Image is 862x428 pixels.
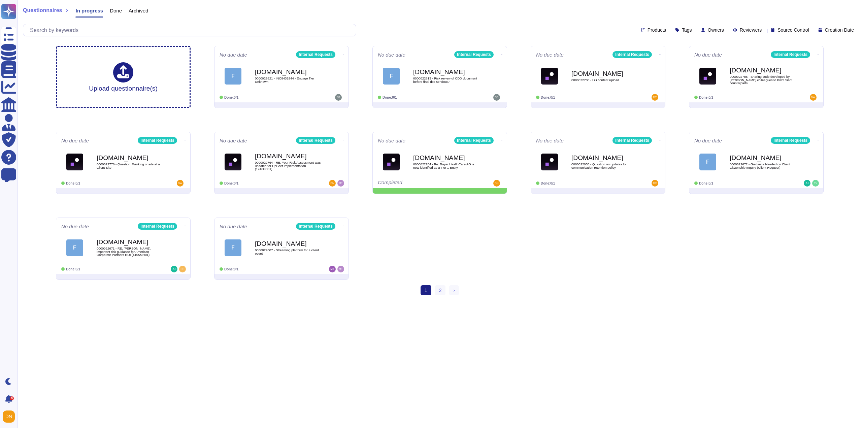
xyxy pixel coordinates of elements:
[541,182,555,185] span: Done: 0/1
[66,267,80,271] span: Done: 0/1
[296,51,335,58] div: Internal Requests
[66,239,83,256] div: F
[571,70,639,77] b: [DOMAIN_NAME]
[383,96,397,99] span: Done: 0/1
[296,137,335,144] div: Internal Requests
[536,52,564,57] span: No due date
[337,266,344,272] img: user
[255,240,322,247] b: [DOMAIN_NAME]
[694,138,722,143] span: No due date
[699,154,716,170] div: F
[730,67,797,73] b: [DOMAIN_NAME]
[648,28,666,32] span: Products
[454,137,494,144] div: Internal Requests
[413,69,480,75] b: [DOMAIN_NAME]
[66,154,83,170] img: Logo
[110,8,122,13] span: Done
[454,51,494,58] div: Internal Requests
[652,94,658,101] img: user
[129,8,148,13] span: Archived
[337,180,344,187] img: user
[329,266,336,272] img: user
[138,137,177,144] div: Internal Requests
[536,138,564,143] span: No due date
[413,77,480,83] span: 0000022813 - Risk review of CDD document before final doc sendout?
[75,8,103,13] span: In progress
[225,239,241,256] div: F
[730,75,797,85] span: 0000022785 - Sharing code developed by [PERSON_NAME] colleagues to PwC client counterparts
[493,94,500,101] img: user
[694,52,722,57] span: No due date
[612,51,652,58] div: Internal Requests
[27,24,356,36] input: Search by keywords
[730,163,797,169] span: 0000022672 - Guidance Needed on Client Citizenship Inquiry (Client Request)
[571,163,639,169] span: 0000022053 - Question on updates to communication retention policy
[571,155,639,161] b: [DOMAIN_NAME]
[699,182,713,185] span: Done: 0/1
[225,154,241,170] img: Logo
[413,163,480,169] span: 0000022704 - Re: Bayer HealthCare AG is now identified as a Tier 1 Entity
[220,52,247,57] span: No due date
[255,153,322,159] b: [DOMAIN_NAME]
[378,52,405,57] span: No due date
[10,396,14,400] div: 9+
[177,180,184,187] img: user
[771,137,810,144] div: Internal Requests
[255,249,322,255] span: 0000022607 - Streaming platform for a client event
[255,77,322,83] span: 0000022821 - INC8431944 - Engage Tier Unknown
[3,410,15,423] img: user
[435,285,446,295] a: 2
[682,28,692,32] span: Tags
[61,224,89,229] span: No due date
[383,68,400,85] div: F
[224,96,238,99] span: Done: 0/1
[97,247,164,257] span: 0000022671 - RE: [PERSON_NAME], important risk guidance for American Corporate Partners ROI (4155...
[708,28,724,32] span: Owners
[97,239,164,245] b: [DOMAIN_NAME]
[421,285,431,295] span: 1
[730,155,797,161] b: [DOMAIN_NAME]
[541,154,558,170] img: Logo
[825,28,854,32] span: Creation Date
[335,94,342,101] img: user
[652,180,658,187] img: user
[378,138,405,143] span: No due date
[541,68,558,85] img: Logo
[89,62,158,92] div: Upload questionnaire(s)
[97,163,164,169] span: 0000022776 - Question: Working onsite at a Client Site
[179,266,186,272] img: user
[225,68,241,85] div: F
[61,138,89,143] span: No due date
[383,154,400,170] img: Logo
[255,69,322,75] b: [DOMAIN_NAME]
[453,288,455,293] span: ›
[220,224,247,229] span: No due date
[1,409,20,424] button: user
[541,96,555,99] span: Done: 0/1
[777,28,809,32] span: Source Control
[413,155,480,161] b: [DOMAIN_NAME]
[66,182,80,185] span: Done: 0/1
[138,223,177,230] div: Internal Requests
[296,223,335,230] div: Internal Requests
[171,266,177,272] img: user
[255,161,322,171] span: 0000022764 - RE: Your Risk Assessment was updated for UpBeet Implementation (1748PC01)
[571,78,639,82] span: 0000022788 - Lilli content upload
[812,180,819,187] img: user
[220,138,247,143] span: No due date
[97,155,164,161] b: [DOMAIN_NAME]
[23,8,62,13] span: Questionnaires
[329,180,336,187] img: user
[771,51,810,58] div: Internal Requests
[378,180,460,187] div: Completed
[493,180,500,187] img: user
[804,180,810,187] img: user
[699,96,713,99] span: Done: 0/1
[612,137,652,144] div: Internal Requests
[224,267,238,271] span: Done: 0/1
[699,68,716,85] img: Logo
[224,182,238,185] span: Done: 0/1
[810,94,817,101] img: user
[740,28,762,32] span: Reviewers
